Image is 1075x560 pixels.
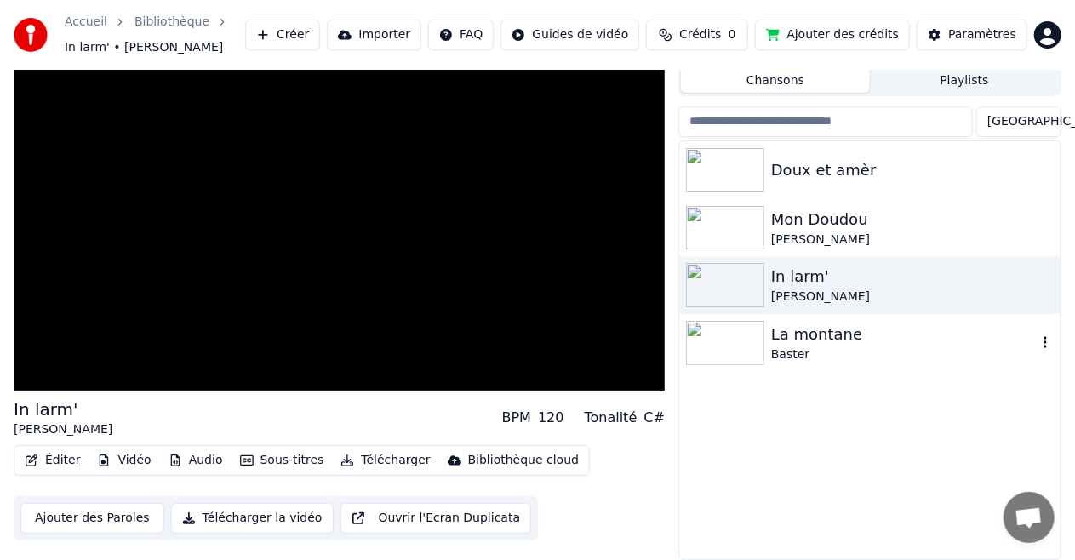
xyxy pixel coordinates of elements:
button: Vidéo [90,449,157,472]
div: Tonalité [585,408,638,428]
div: Mon Doudou [771,208,1054,231]
div: In larm' [14,397,112,421]
button: Chansons [681,68,870,93]
div: La montane [771,323,1037,346]
button: Crédits0 [646,20,748,50]
div: Paramètres [948,26,1016,43]
div: Ouvrir le chat [1004,492,1055,543]
button: Éditer [18,449,87,472]
button: Ajouter des crédits [755,20,910,50]
a: Accueil [65,14,107,31]
span: 0 [729,26,736,43]
div: Bibliothèque cloud [468,452,579,469]
div: 120 [538,408,564,428]
a: Bibliothèque [134,14,209,31]
span: Crédits [679,26,721,43]
button: Playlists [870,68,1059,93]
button: Ouvrir l'Ecran Duplicata [340,503,532,534]
button: Importer [327,20,421,50]
button: Audio [162,449,230,472]
button: Paramètres [917,20,1027,50]
span: In larm' • [PERSON_NAME] [65,39,223,56]
button: Télécharger [334,449,437,472]
button: Guides de vidéo [500,20,639,50]
button: Sous-titres [233,449,331,472]
div: [PERSON_NAME] [771,289,1054,306]
nav: breadcrumb [65,14,245,56]
button: Ajouter des Paroles [20,503,164,534]
img: youka [14,18,48,52]
button: Créer [245,20,320,50]
div: [PERSON_NAME] [771,231,1054,249]
div: [PERSON_NAME] [14,421,112,438]
div: Baster [771,346,1037,363]
button: FAQ [428,20,494,50]
div: C# [643,408,665,428]
div: Doux et amèr [771,158,1054,182]
div: BPM [502,408,531,428]
div: In larm' [771,265,1054,289]
button: Télécharger la vidéo [171,503,334,534]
